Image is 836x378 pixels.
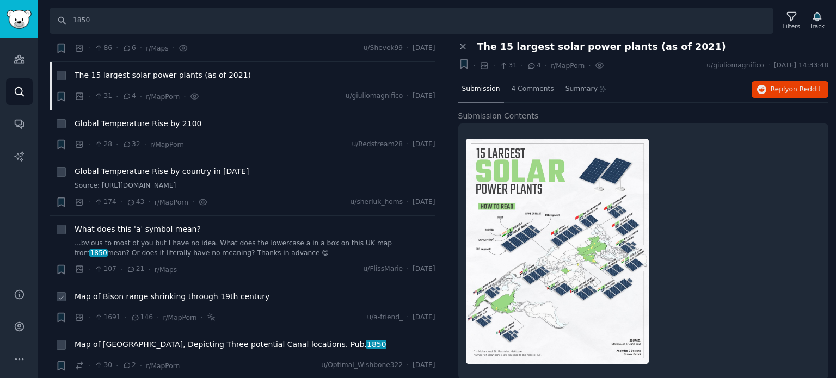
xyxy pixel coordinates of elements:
[88,264,90,275] span: ·
[493,60,495,71] span: ·
[155,266,177,274] span: r/Maps
[146,93,180,101] span: r/MapPorn
[413,197,435,207] span: [DATE]
[407,91,409,101] span: ·
[367,313,403,323] span: u/a-friend_
[88,360,90,371] span: ·
[364,44,403,53] span: u/Shevek99
[413,44,435,53] span: [DATE]
[413,313,435,323] span: [DATE]
[752,81,828,98] button: Replyon Reddit
[352,140,403,150] span: u/Redstream28
[75,70,251,81] a: The 15 largest solar power plants (as of 2021)
[551,62,585,70] span: r/MapPorn
[527,61,540,71] span: 4
[413,264,435,274] span: [DATE]
[75,224,201,235] a: What does this 'a' symbol mean?
[94,44,112,53] span: 86
[122,44,136,53] span: 6
[120,264,122,275] span: ·
[116,139,118,150] span: ·
[364,264,403,274] span: u/FlissMarie
[144,139,146,150] span: ·
[120,196,122,208] span: ·
[126,264,144,274] span: 21
[351,197,403,207] span: u/sherluk_homs
[75,339,386,350] span: Map of [GEOGRAPHIC_DATA], Depicting Three potential Canal locations. Pub.
[146,362,180,370] span: r/MapPorn
[88,196,90,208] span: ·
[88,42,90,54] span: ·
[148,196,150,208] span: ·
[407,140,409,150] span: ·
[75,339,386,350] a: Map of [GEOGRAPHIC_DATA], Depicting Three potential Canal locations. Pub.1850
[706,61,764,71] span: u/giuliomagnifico
[88,312,90,323] span: ·
[458,110,539,122] span: Submission Contents
[94,264,116,274] span: 107
[173,42,175,54] span: ·
[521,60,523,71] span: ·
[94,361,112,370] span: 30
[50,8,773,34] input: Search Keyword
[588,60,591,71] span: ·
[116,360,118,371] span: ·
[466,139,649,364] img: The 15 largest solar power plants (as of 2021)
[768,61,770,71] span: ·
[94,313,121,323] span: 1691
[131,313,153,323] span: 146
[75,239,435,258] a: ...bvious to most of you but I have no idea. What does the lowercase a in a box on this UK map fr...
[75,118,201,129] a: Global Temperature Rise by 2100
[407,197,409,207] span: ·
[75,291,269,302] span: Map of Bison range shrinking through 19th century
[810,22,825,30] div: Track
[789,85,821,93] span: on Reddit
[477,41,726,53] span: The 15 largest solar power plants (as of 2021)
[122,140,140,150] span: 32
[126,197,144,207] span: 43
[148,264,150,275] span: ·
[122,361,136,370] span: 2
[125,312,127,323] span: ·
[346,91,403,101] span: u/giuliomagnifico
[474,60,476,71] span: ·
[413,91,435,101] span: [DATE]
[774,61,828,71] span: [DATE] 14:33:48
[157,312,159,323] span: ·
[7,10,32,29] img: GummySearch logo
[565,84,598,94] span: Summary
[140,91,142,102] span: ·
[806,9,828,32] button: Track
[512,84,554,94] span: 4 Comments
[545,60,547,71] span: ·
[407,44,409,53] span: ·
[200,312,202,323] span: ·
[783,22,800,30] div: Filters
[407,313,409,323] span: ·
[88,139,90,150] span: ·
[407,264,409,274] span: ·
[146,45,168,52] span: r/Maps
[163,314,196,321] span: r/MapPorn
[499,61,517,71] span: 31
[88,91,90,102] span: ·
[116,91,118,102] span: ·
[462,84,500,94] span: Submission
[75,166,249,177] a: Global Temperature Rise by country in [DATE]
[122,91,136,101] span: 4
[140,42,142,54] span: ·
[407,361,409,370] span: ·
[771,85,821,95] span: Reply
[150,141,184,148] span: r/MapPorn
[116,42,118,54] span: ·
[94,197,116,207] span: 174
[183,91,186,102] span: ·
[94,140,112,150] span: 28
[94,91,112,101] span: 31
[155,199,188,206] span: r/MapPorn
